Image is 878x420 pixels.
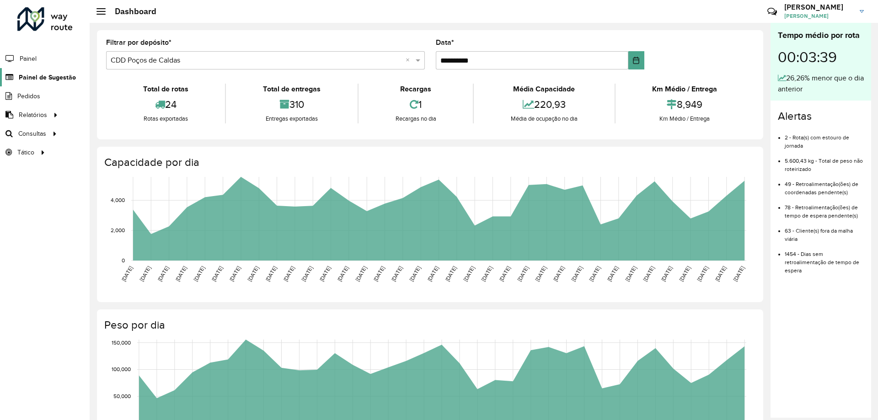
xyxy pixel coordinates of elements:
li: 49 - Retroalimentação(ões) de coordenadas pendente(s) [785,173,864,197]
text: [DATE] [480,265,493,282]
text: [DATE] [246,265,260,282]
span: Consultas [18,129,46,138]
text: [DATE] [228,265,241,282]
label: Filtrar por depósito [106,37,171,48]
label: Data [436,37,454,48]
text: [DATE] [336,265,349,282]
div: 310 [228,95,355,114]
text: [DATE] [642,265,655,282]
h4: Alertas [778,110,864,123]
text: [DATE] [390,265,403,282]
div: 8,949 [618,95,752,114]
span: Tático [17,148,34,157]
button: Choose Date [628,51,644,69]
div: Recargas no dia [361,114,471,123]
text: [DATE] [193,265,206,282]
li: 5.600,43 kg - Total de peso não roteirizado [785,150,864,173]
span: Painel de Sugestão [19,73,76,82]
text: 2,000 [111,227,125,233]
span: Relatórios [19,110,47,120]
h4: Peso por dia [104,319,754,332]
text: [DATE] [624,265,637,282]
text: [DATE] [516,265,530,282]
div: Km Médio / Entrega [618,84,752,95]
text: [DATE] [372,265,385,282]
span: Clear all [406,55,413,66]
text: 100,000 [112,367,131,372]
span: Painel [20,54,37,64]
text: [DATE] [210,265,224,282]
li: 78 - Retroalimentação(ões) de tempo de espera pendente(s) [785,197,864,220]
text: [DATE] [408,265,422,282]
text: [DATE] [318,265,332,282]
div: 220,93 [476,95,612,114]
text: 4,000 [111,197,125,203]
h2: Dashboard [106,6,156,16]
h4: Capacidade por dia [104,156,754,169]
li: 2 - Rota(s) com estouro de jornada [785,127,864,150]
div: Rotas exportadas [108,114,223,123]
text: [DATE] [462,265,476,282]
text: [DATE] [156,265,170,282]
div: 00:03:39 [778,42,864,73]
div: Média de ocupação no dia [476,114,612,123]
div: Entregas exportadas [228,114,355,123]
text: [DATE] [678,265,691,282]
text: [DATE] [139,265,152,282]
text: [DATE] [714,265,727,282]
div: Total de entregas [228,84,355,95]
text: [DATE] [174,265,187,282]
div: 26,26% menor que o dia anterior [778,73,864,95]
div: Média Capacidade [476,84,612,95]
div: Recargas [361,84,471,95]
text: [DATE] [660,265,673,282]
text: 0 [122,257,125,263]
text: [DATE] [534,265,547,282]
h3: [PERSON_NAME] [784,3,853,11]
text: [DATE] [354,265,368,282]
text: [DATE] [588,265,601,282]
li: 63 - Cliente(s) fora da malha viária [785,220,864,243]
text: [DATE] [300,265,314,282]
text: 150,000 [112,340,131,346]
text: [DATE] [696,265,709,282]
text: [DATE] [552,265,565,282]
text: [DATE] [444,265,457,282]
text: [DATE] [120,265,134,282]
div: Tempo médio por rota [778,29,864,42]
div: 1 [361,95,471,114]
div: 24 [108,95,223,114]
text: [DATE] [732,265,745,282]
div: Km Médio / Entrega [618,114,752,123]
text: [DATE] [426,265,439,282]
text: [DATE] [282,265,295,282]
li: 1454 - Dias sem retroalimentação de tempo de espera [785,243,864,275]
text: [DATE] [570,265,584,282]
text: [DATE] [498,265,511,282]
span: [PERSON_NAME] [784,12,853,20]
span: Pedidos [17,91,40,101]
text: [DATE] [606,265,619,282]
a: Contato Rápido [762,2,782,21]
text: [DATE] [264,265,278,282]
div: Total de rotas [108,84,223,95]
text: 50,000 [113,393,131,399]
